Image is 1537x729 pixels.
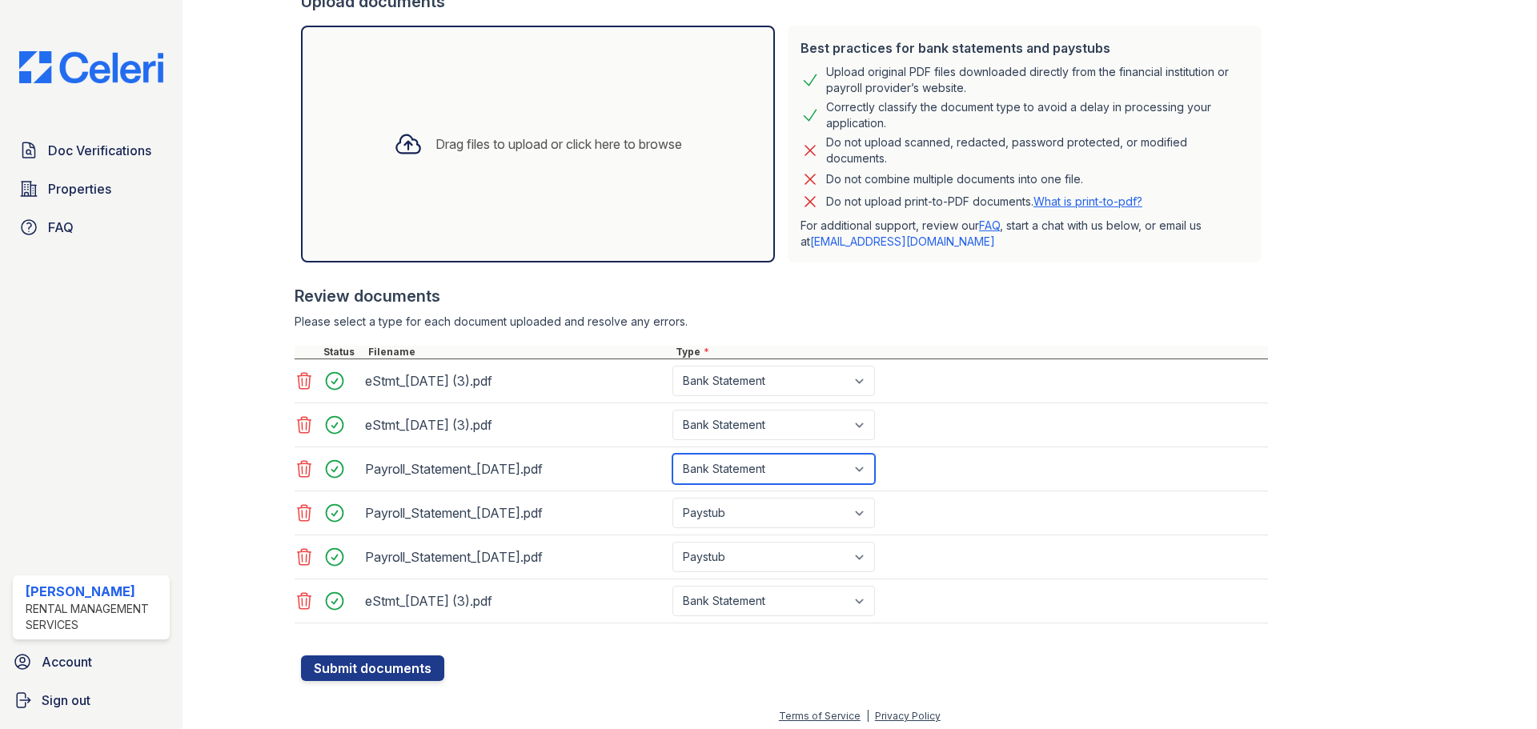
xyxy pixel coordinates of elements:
[801,218,1249,250] p: For additional support, review our , start a chat with us below, or email us at
[26,582,163,601] div: [PERSON_NAME]
[6,684,176,716] a: Sign out
[48,141,151,160] span: Doc Verifications
[320,346,365,358] div: Status
[810,234,995,248] a: [EMAIL_ADDRESS][DOMAIN_NAME]
[42,652,92,671] span: Account
[301,655,444,681] button: Submit documents
[42,691,90,710] span: Sign out
[365,412,666,438] div: eStmt_[DATE] (3).pdf
[365,544,666,570] div: Payroll_Statement_[DATE].pdf
[48,218,74,237] span: FAQ
[6,51,176,83] img: CE_Logo_Blue-a8612792a0a2168367f1c8372b55b34899dd931a85d93a1a3d3e32e68fde9ad4.png
[13,173,170,205] a: Properties
[13,211,170,243] a: FAQ
[672,346,1268,358] div: Type
[866,710,869,722] div: |
[826,64,1249,96] div: Upload original PDF files downloaded directly from the financial institution or payroll provider’...
[13,134,170,166] a: Doc Verifications
[826,99,1249,131] div: Correctly classify the document type to avoid a delay in processing your application.
[365,500,666,526] div: Payroll_Statement_[DATE].pdf
[826,194,1142,210] p: Do not upload print-to-PDF documents.
[365,588,666,614] div: eStmt_[DATE] (3).pdf
[365,368,666,394] div: eStmt_[DATE] (3).pdf
[365,456,666,482] div: Payroll_Statement_[DATE].pdf
[826,134,1249,166] div: Do not upload scanned, redacted, password protected, or modified documents.
[365,346,672,358] div: Filename
[875,710,941,722] a: Privacy Policy
[26,601,163,633] div: Rental Management Services
[295,314,1268,330] div: Please select a type for each document uploaded and resolve any errors.
[48,179,111,198] span: Properties
[801,38,1249,58] div: Best practices for bank statements and paystubs
[295,285,1268,307] div: Review documents
[6,646,176,678] a: Account
[435,134,682,154] div: Drag files to upload or click here to browse
[979,218,1000,232] a: FAQ
[1033,194,1142,208] a: What is print-to-pdf?
[779,710,861,722] a: Terms of Service
[826,170,1083,189] div: Do not combine multiple documents into one file.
